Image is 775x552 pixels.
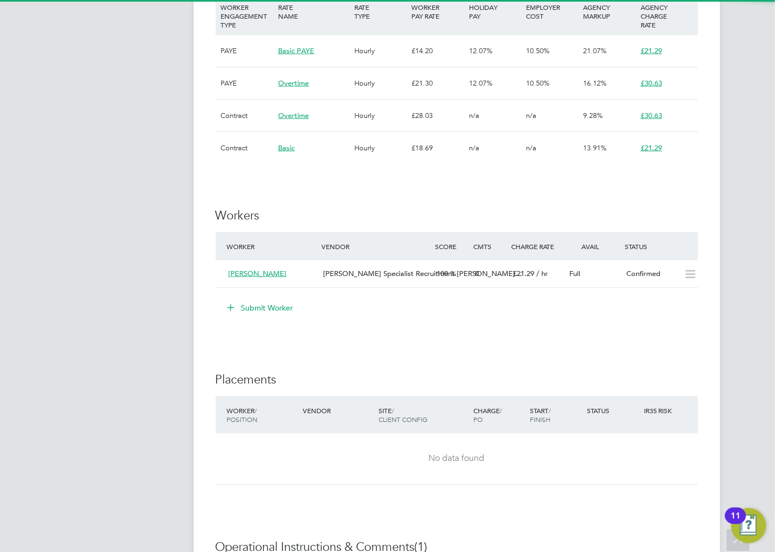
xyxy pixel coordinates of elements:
[475,269,479,278] span: 0
[641,143,662,153] span: £21.29
[526,46,550,55] span: 10.50%
[352,35,409,67] div: Hourly
[584,143,607,153] span: 13.91%
[469,78,493,88] span: 12.07%
[229,269,287,278] span: [PERSON_NAME]
[376,401,471,429] div: Site
[409,67,466,99] div: £21.30
[300,401,376,420] div: Vendor
[218,35,275,67] div: PAYE
[731,508,766,543] button: Open Resource Center, 11 new notifications
[216,372,698,388] h3: Placements
[527,401,584,429] div: Start
[409,35,466,67] div: £14.20
[409,100,466,132] div: £28.03
[584,111,603,120] span: 9.28%
[224,236,319,256] div: Worker
[323,269,522,278] span: [PERSON_NAME] Specialist Recruitment [PERSON_NAME]…
[471,236,508,256] div: Cmts
[570,269,581,278] span: Full
[433,236,471,256] div: Score
[437,269,449,278] span: 100
[641,111,662,120] span: £30.63
[641,46,662,55] span: £21.29
[622,236,698,256] div: Status
[469,46,493,55] span: 12.07%
[220,299,302,317] button: Submit Worker
[565,236,623,256] div: Avail
[641,401,679,420] div: IR35 Risk
[409,132,466,164] div: £18.69
[731,516,740,530] div: 11
[584,78,607,88] span: 16.12%
[352,132,409,164] div: Hourly
[469,111,479,120] span: n/a
[278,78,309,88] span: Overtime
[218,100,275,132] div: Contract
[471,401,528,429] div: Charge
[352,100,409,132] div: Hourly
[584,46,607,55] span: 21.07%
[319,236,432,256] div: Vendor
[224,401,300,429] div: Worker
[278,46,314,55] span: Basic PAYE
[352,67,409,99] div: Hourly
[584,401,641,420] div: Status
[218,67,275,99] div: PAYE
[526,143,536,153] span: n/a
[378,406,427,424] span: / Client Config
[513,269,534,278] span: £21.29
[469,143,479,153] span: n/a
[216,208,698,224] h3: Workers
[278,111,309,120] span: Overtime
[218,132,275,164] div: Contract
[227,453,687,465] div: No data found
[622,265,679,283] div: Confirmed
[227,406,258,424] span: / Position
[526,78,550,88] span: 10.50%
[536,269,548,278] span: / hr
[641,78,662,88] span: £30.63
[278,143,295,153] span: Basic
[473,406,502,424] span: / PO
[530,406,551,424] span: / Finish
[526,111,536,120] span: n/a
[508,236,565,256] div: Charge Rate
